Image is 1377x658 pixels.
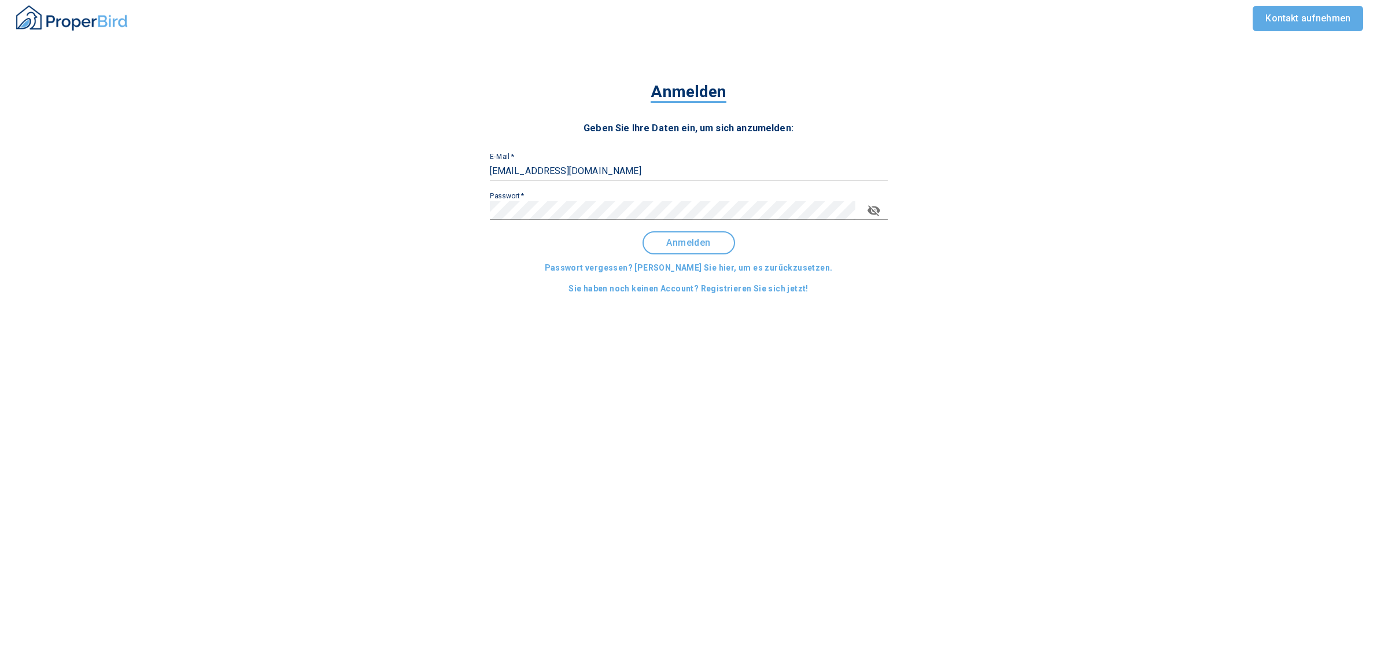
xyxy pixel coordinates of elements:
[540,257,837,279] button: Passwort vergessen? [PERSON_NAME] Sie hier, um es zurückzusetzen.
[653,238,725,248] span: Anmelden
[1253,6,1363,31] a: Kontakt aufnehmen
[568,282,809,296] span: Sie haben noch keinen Account? Registrieren Sie sich jetzt!
[860,197,888,224] button: toggle password visibility
[14,1,130,37] button: ProperBird Logo and Home Button
[490,193,525,199] label: Passwort
[490,162,888,180] input: johndoe@example.com
[490,153,514,160] label: E-Mail
[651,82,726,103] span: Anmelden
[643,231,735,254] button: Anmelden
[14,3,130,32] img: ProperBird Logo and Home Button
[545,261,833,275] span: Passwort vergessen? [PERSON_NAME] Sie hier, um es zurückzusetzen.
[584,123,793,134] span: Geben Sie Ihre Daten ein, um sich anzumelden:
[564,278,813,300] button: Sie haben noch keinen Account? Registrieren Sie sich jetzt!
